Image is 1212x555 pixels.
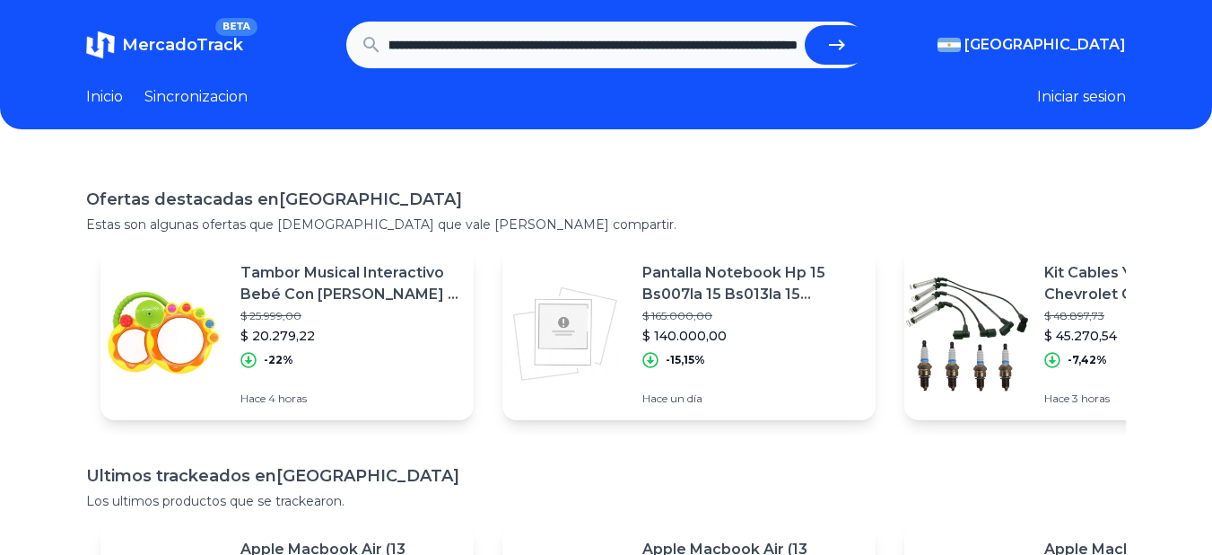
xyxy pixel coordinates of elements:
[86,31,243,59] a: MercadoTrackBETA
[502,271,628,397] img: Featured image
[100,248,474,420] a: Featured imageTambor Musical Interactivo Bebé Con [PERSON_NAME] Y Sonido Poppi$ 25.999,00$ 20.279...
[642,392,861,406] p: Hace un día
[240,262,459,305] p: Tambor Musical Interactivo Bebé Con [PERSON_NAME] Y Sonido Poppi
[86,492,1126,510] p: Los ultimos productos que se trackearon.
[666,353,705,367] p: -15,15%
[86,86,123,108] a: Inicio
[240,392,459,406] p: Hace 4 horas
[937,38,961,52] img: Argentina
[1037,86,1126,108] button: Iniciar sesion
[240,327,459,345] p: $ 20.279,22
[86,216,1126,233] p: Estas son algunas ofertas que [DEMOGRAPHIC_DATA] que vale [PERSON_NAME] compartir.
[502,248,876,420] a: Featured imagePantalla Notebook Hp 15 Bs007la 15 Bs013la 15 Bs023la 15bs$ 165.000,00$ 140.000,00-...
[642,327,861,345] p: $ 140.000,00
[144,86,248,108] a: Sincronizacion
[904,271,1030,397] img: Featured image
[100,271,226,397] img: Featured image
[86,463,1126,489] h1: Ultimos trackeados en [GEOGRAPHIC_DATA]
[86,187,1126,212] h1: Ofertas destacadas en [GEOGRAPHIC_DATA]
[937,34,1126,56] button: [GEOGRAPHIC_DATA]
[215,18,257,36] span: BETA
[1068,353,1107,367] p: -7,42%
[642,262,861,305] p: Pantalla Notebook Hp 15 Bs007la 15 Bs013la 15 Bs023la 15bs
[642,309,861,323] p: $ 165.000,00
[122,35,243,55] span: MercadoTrack
[240,309,459,323] p: $ 25.999,00
[264,353,293,367] p: -22%
[86,31,115,59] img: MercadoTrack
[964,34,1126,56] span: [GEOGRAPHIC_DATA]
